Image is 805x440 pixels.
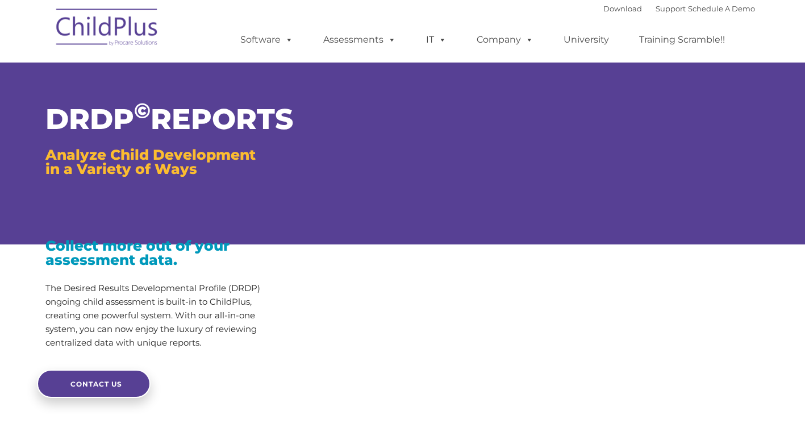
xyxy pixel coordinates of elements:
span: Analyze Child Development [45,146,256,163]
h1: DRDP REPORTS [45,105,287,134]
a: Support [656,4,686,13]
a: University [552,28,620,51]
font: | [603,4,755,13]
p: The Desired Results Developmental Profile (DRDP) ongoing child assessment is built-in to ChildPlu... [45,281,287,350]
h3: Collect more out of your assessment data. [45,239,287,267]
a: Training Scramble!! [628,28,736,51]
sup: © [134,98,151,123]
a: Schedule A Demo [688,4,755,13]
a: CONTACT US [37,370,151,398]
span: in a Variety of Ways [45,160,197,177]
a: Software [229,28,305,51]
a: Download [603,4,642,13]
a: Company [465,28,545,51]
a: Assessments [312,28,407,51]
img: ChildPlus by Procare Solutions [51,1,164,57]
span: CONTACT US [70,380,122,388]
a: IT [415,28,458,51]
